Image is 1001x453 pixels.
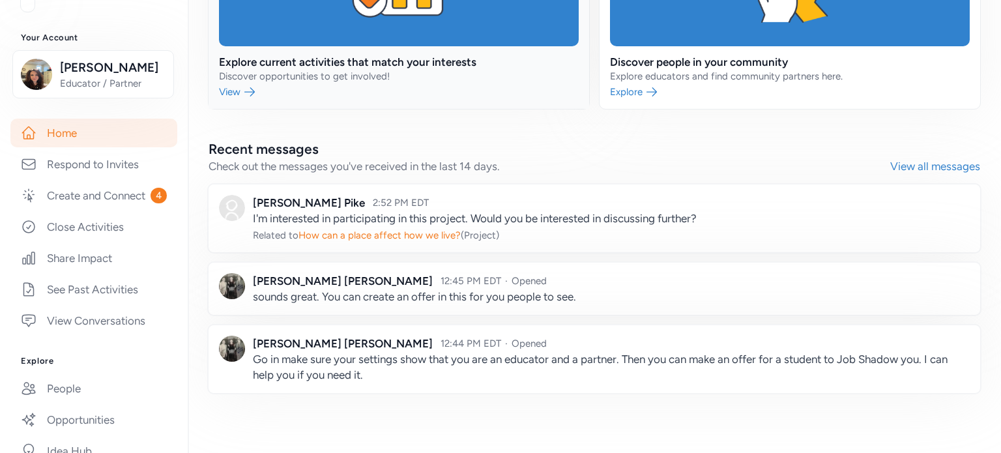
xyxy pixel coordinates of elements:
[10,405,177,434] a: Opportunities
[10,150,177,179] a: Respond to Invites
[10,181,177,210] a: Create and Connect4
[209,158,890,174] div: Check out the messages you've received in the last 14 days.
[60,77,166,90] span: Educator / Partner
[10,119,177,147] a: Home
[10,374,177,403] a: People
[12,50,174,98] button: [PERSON_NAME]Educator / Partner
[890,158,980,174] a: View all messages
[209,140,890,158] h2: Recent messages
[60,59,166,77] span: [PERSON_NAME]
[21,356,167,366] h3: Explore
[21,33,167,43] h3: Your Account
[10,275,177,304] a: See Past Activities
[10,212,177,241] a: Close Activities
[151,188,167,203] span: 4
[10,244,177,272] a: Share Impact
[10,306,177,335] a: View Conversations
